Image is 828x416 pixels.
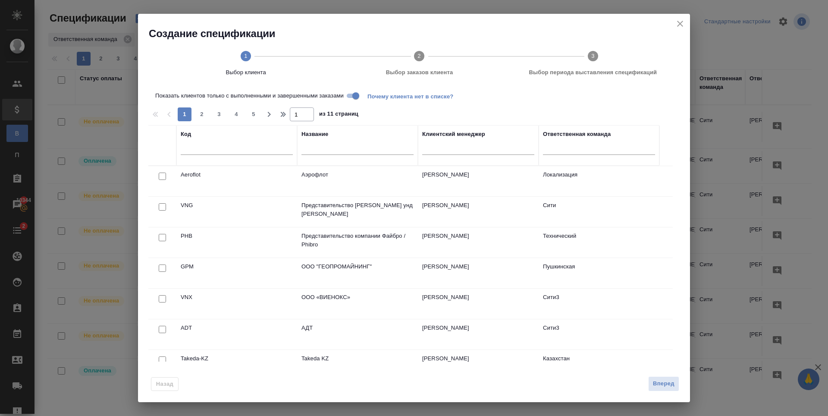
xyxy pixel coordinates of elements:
td: Казахстан [539,350,659,380]
button: 2 [195,107,209,121]
td: Технический [539,227,659,258]
td: VNX [176,289,297,319]
button: Вперед [648,376,679,391]
span: 2 [195,110,209,119]
span: 3 [212,110,226,119]
td: VNG [176,197,297,227]
h2: Создание спецификации [149,27,690,41]
p: Аэрофлот [301,170,414,179]
td: Сити3 [539,289,659,319]
td: [PERSON_NAME] [418,166,539,196]
p: АДТ [301,324,414,332]
td: [PERSON_NAME] [418,227,539,258]
button: 3 [212,107,226,121]
div: Клиентский менеджер [422,130,485,139]
span: 4 [229,110,243,119]
td: [PERSON_NAME] [418,350,539,380]
span: Показать клиентов только с выполненными и завершенными заказами [155,91,344,100]
td: [PERSON_NAME] [418,289,539,319]
td: [PERSON_NAME] [418,258,539,288]
td: PHB [176,227,297,258]
td: Сити [539,197,659,227]
span: Выбор клиента [163,68,329,77]
span: из 11 страниц [319,109,358,121]
td: Aeroflot [176,166,297,196]
p: Представительство [PERSON_NAME] унд [PERSON_NAME] [301,201,414,218]
span: Почему клиента нет в списке? [367,92,460,99]
text: 2 [418,53,421,59]
text: 3 [591,53,594,59]
td: Сити3 [539,319,659,350]
span: Выбор периода выставления спецификаций [510,68,676,77]
button: 5 [247,107,260,121]
td: ADT [176,319,297,350]
p: ООО "ГЕОПРОМАЙНИНГ" [301,262,414,271]
p: Представительство компании Файбро / Phibro [301,232,414,249]
td: Takeda-KZ [176,350,297,380]
td: [PERSON_NAME] [418,197,539,227]
button: close [674,17,687,30]
div: Название [301,130,328,139]
div: Код [181,130,191,139]
button: 4 [229,107,243,121]
span: 5 [247,110,260,119]
span: Вперед [653,379,674,389]
td: GPM [176,258,297,288]
td: [PERSON_NAME] [418,319,539,350]
span: Выбор заказов клиента [336,68,502,77]
p: ООО «ВИЕНОКС» [301,293,414,302]
div: Ответственная команда [543,130,611,139]
p: Takeda KZ [301,354,414,363]
text: 1 [244,53,247,59]
td: Локализация [539,166,659,196]
td: Пушкинская [539,258,659,288]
